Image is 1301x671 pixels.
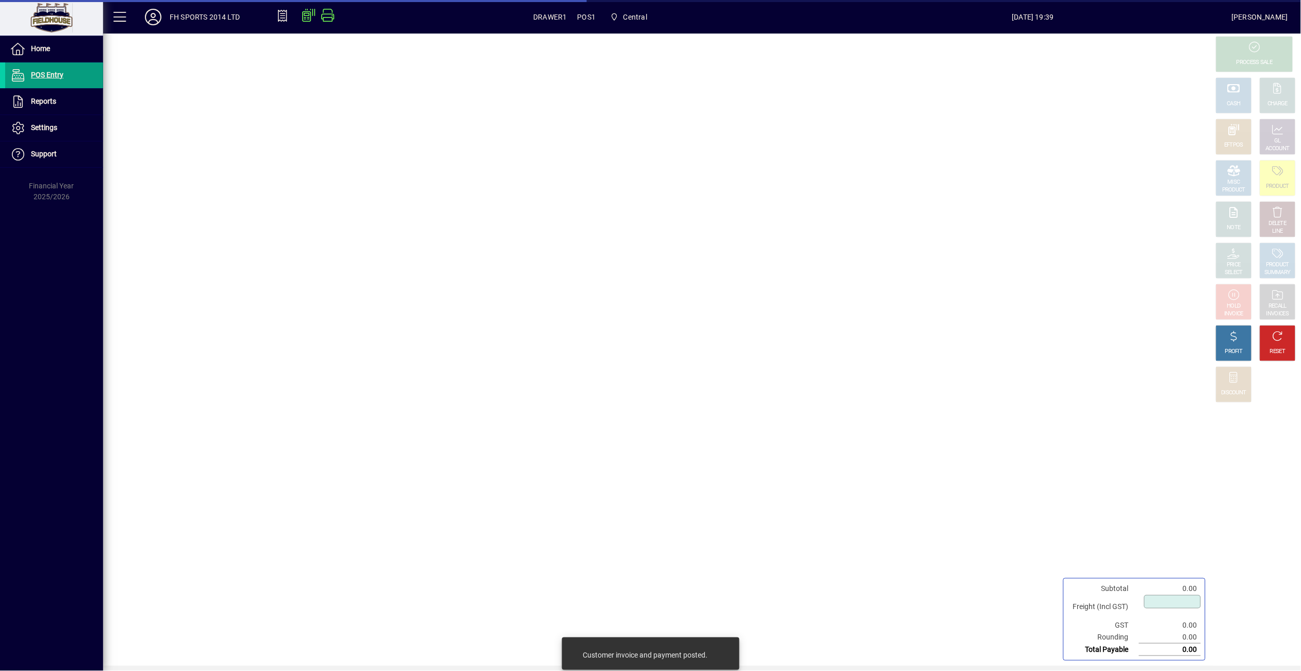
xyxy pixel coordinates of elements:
span: Settings [31,123,57,132]
td: Rounding [1068,631,1139,644]
span: Reports [31,97,56,105]
div: NOTE [1227,224,1241,232]
div: PRODUCT [1222,186,1245,194]
span: POS Entry [31,71,63,79]
div: PRODUCT [1266,261,1289,269]
div: DELETE [1269,220,1287,228]
a: Home [5,36,103,62]
div: PROFIT [1225,348,1243,356]
td: 0.00 [1139,619,1201,631]
div: CHARGE [1268,100,1288,108]
div: ACCOUNT [1266,145,1290,153]
td: Subtotal [1068,583,1139,595]
td: 0.00 [1139,644,1201,656]
span: POS1 [578,9,596,25]
td: GST [1068,619,1139,631]
div: EFTPOS [1225,141,1244,149]
td: Total Payable [1068,644,1139,656]
div: HOLD [1227,302,1241,310]
span: Support [31,150,57,158]
button: Profile [137,8,170,26]
td: Freight (Incl GST) [1068,595,1139,619]
div: RESET [1270,348,1286,356]
div: RECALL [1269,302,1287,310]
div: INVOICES [1266,310,1289,318]
div: PRICE [1227,261,1241,269]
div: MISC [1228,179,1240,186]
div: PRODUCT [1266,183,1289,190]
div: GL [1275,137,1281,145]
div: Customer invoice and payment posted. [583,650,708,660]
div: CASH [1227,100,1241,108]
td: 0.00 [1139,583,1201,595]
span: DRAWER1 [533,9,567,25]
td: 0.00 [1139,631,1201,644]
span: Home [31,44,50,53]
div: FH SPORTS 2014 LTD [170,9,240,25]
a: Settings [5,115,103,141]
span: Central [623,9,647,25]
a: Support [5,141,103,167]
span: [DATE] 19:39 [834,9,1232,25]
div: INVOICE [1224,310,1243,318]
div: DISCOUNT [1222,389,1246,397]
div: SUMMARY [1265,269,1291,277]
div: LINE [1273,228,1283,235]
a: Reports [5,89,103,115]
span: Central [606,8,651,26]
div: [PERSON_NAME] [1232,9,1288,25]
div: SELECT [1225,269,1243,277]
div: PROCESS SALE [1237,59,1273,67]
